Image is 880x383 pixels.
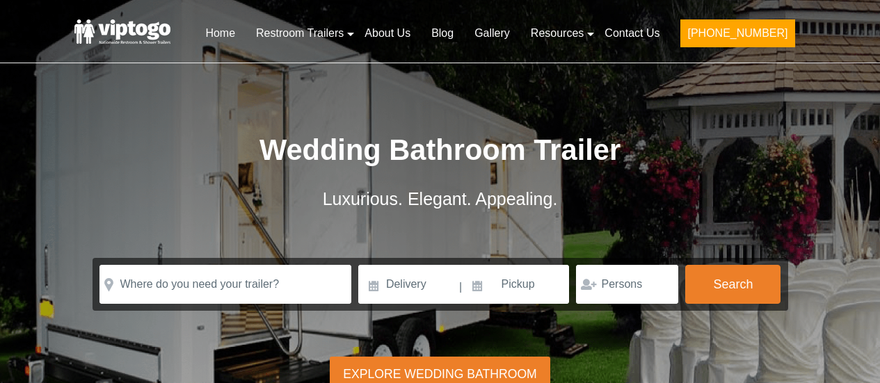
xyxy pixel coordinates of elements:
[680,19,794,47] button: [PHONE_NUMBER]
[594,18,670,49] a: Contact Us
[421,18,464,49] a: Blog
[354,18,421,49] a: About Us
[576,265,678,304] input: Persons
[685,265,781,304] button: Search
[464,265,570,304] input: Pickup
[195,18,246,49] a: Home
[358,265,458,304] input: Delivery
[459,265,462,309] span: |
[520,18,594,49] a: Resources
[99,265,351,304] input: Where do you need your trailer?
[323,189,558,209] span: Luxurious. Elegant. Appealing.
[464,18,520,49] a: Gallery
[246,18,354,49] a: Restroom Trailers
[259,133,621,166] span: Wedding Bathroom Trailer
[670,18,805,56] a: [PHONE_NUMBER]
